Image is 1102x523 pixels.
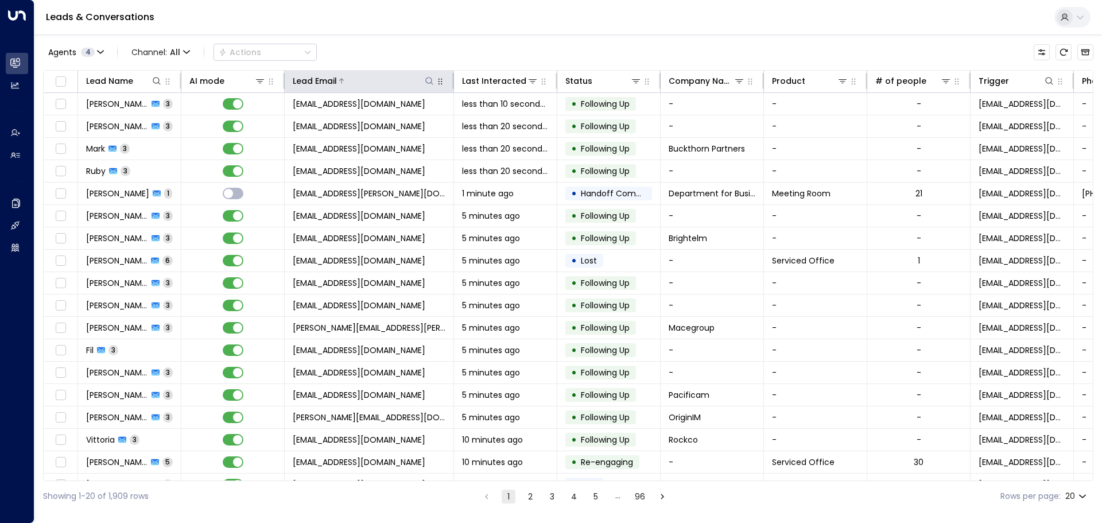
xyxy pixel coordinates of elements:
div: - [917,479,921,490]
div: - [917,389,921,401]
div: • [571,296,577,315]
span: ruby.abery@sheridanmaine.com [293,165,425,177]
div: - [917,121,921,132]
button: Go to page 3 [545,490,559,503]
div: Company Name [669,74,745,88]
span: 5 minutes ago [462,210,520,222]
td: - [764,227,867,249]
button: Go to next page [655,490,669,503]
span: eilidh.mchugh@businessandtrade.gov.uk [293,188,445,199]
td: - [764,339,867,361]
div: • [571,430,577,450]
button: Go to page 4 [567,490,581,503]
span: less than 10 seconds ago [462,98,549,110]
span: Channel: [127,44,195,60]
div: … [611,490,624,503]
td: - [661,93,764,115]
span: Rydan Mechanical Services Ltd. [669,479,755,490]
span: Following Up [581,121,630,132]
span: Brandon Wellard [86,322,148,334]
span: Mary Murphy [86,277,148,289]
div: • [571,161,577,181]
button: Channel:All [127,44,195,60]
div: • [571,475,577,494]
span: 3 [163,278,173,288]
span: 3 [163,323,173,332]
div: Trigger [979,74,1009,88]
div: # of people [875,74,952,88]
span: Serviced Office [772,456,835,468]
span: Tim [86,412,148,423]
div: # of people [875,74,926,88]
span: 5 minutes ago [462,255,520,266]
button: Go to page 96 [633,490,647,503]
div: 1 [918,255,920,266]
span: cfidyk@pacificam.co.uk [293,389,425,401]
span: brandon.wellard@macegroup.com [293,322,445,334]
span: 5 minutes ago [462,322,520,334]
div: - [917,322,921,334]
td: - [661,205,764,227]
span: Arne [86,98,148,110]
span: Dirk [86,121,148,132]
div: - [917,210,921,222]
span: mchaichian@buckthornpartners.com [293,143,425,154]
div: - [917,98,921,110]
span: Following Up [581,210,630,222]
span: Toggle select row [53,478,68,492]
span: vbufalari@rockco.com [293,434,425,445]
span: Toggle select row [53,119,68,134]
div: • [571,117,577,136]
span: Following Up [581,389,630,401]
div: Lead Name [86,74,133,88]
div: • [571,340,577,360]
span: Toggle select row [53,299,68,313]
td: - [661,160,764,182]
span: 3 [130,435,139,444]
div: - [917,367,921,378]
div: • [571,452,577,472]
span: noreply@notifications.hubspot.com [979,121,1065,132]
span: Following Up [581,300,630,311]
span: Toggle select row [53,254,68,268]
div: • [571,273,577,293]
span: Vittoria [86,434,115,445]
div: - [917,233,921,244]
div: Product [772,74,848,88]
div: Last Interacted [462,74,538,88]
span: less than 20 seconds ago [462,165,549,177]
button: Agents4 [43,44,108,60]
span: 3 [163,390,173,400]
span: mmurphy@pacificam.co.uk [293,277,425,289]
td: - [764,317,867,339]
span: Brightelm [669,233,707,244]
span: 3 [163,300,173,310]
div: • [571,318,577,338]
div: 21 [915,188,922,199]
span: Agents [48,48,76,56]
span: Toggle select row [53,343,68,358]
span: Kelsey Butcher [86,479,148,490]
span: Refresh [1056,44,1072,60]
span: 3 [163,121,173,131]
div: - [917,434,921,445]
span: noreply@notifications.hubspot.com [979,367,1065,378]
span: 10 minutes ago [462,456,523,468]
div: Lead Name [86,74,162,88]
span: Shelley Worralls [86,233,148,244]
span: Marco [86,367,148,378]
span: Buckthorn Partners [669,143,745,154]
div: - [917,344,921,356]
span: 5 minutes ago [462,344,520,356]
td: - [661,451,764,473]
span: less than 20 seconds ago [462,143,549,154]
span: 3 [108,345,118,355]
span: Luke Gillam [86,456,148,468]
span: 3 [163,233,173,243]
span: 3 [121,166,130,176]
span: Toggle select row [53,433,68,447]
span: Handoff Completed [581,188,662,199]
span: less than 20 seconds ago [462,121,549,132]
button: Go to page 5 [589,490,603,503]
span: Toggle select row [53,164,68,179]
